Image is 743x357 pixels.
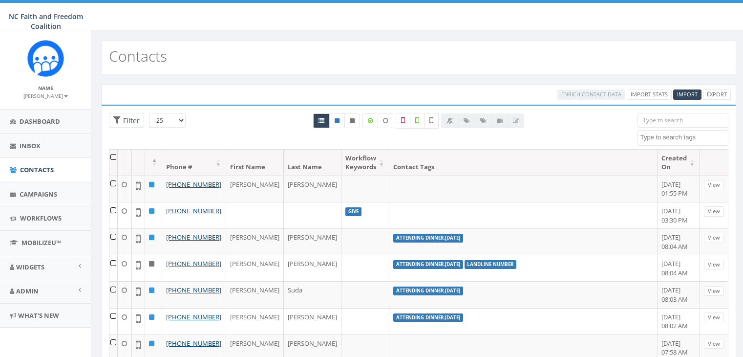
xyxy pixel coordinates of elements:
th: Workflow Keywords: activate to sort column ascending [341,150,389,176]
span: Inbox [20,141,41,150]
td: [DATE] 01:55 PM [658,176,700,202]
td: [DATE] 03:30 PM [658,202,700,228]
td: [DATE] 08:04 AM [658,255,700,281]
input: Type to search [637,113,728,128]
label: Validated [410,113,425,129]
span: Widgets [16,263,44,271]
textarea: Search [640,133,728,142]
td: [PERSON_NAME] [284,176,341,202]
a: View [704,233,724,243]
label: Not a Mobile [396,113,410,129]
label: Attending Dinner.[DATE] [393,234,463,243]
a: View [704,339,724,349]
a: Import [673,89,701,100]
label: Attending Dinner.[DATE] [393,287,463,295]
i: This phone number is unsubscribed and has opted-out of all texts. [350,118,355,124]
a: [PHONE_NUMBER] [166,339,221,348]
td: [PERSON_NAME] [226,281,284,308]
td: [DATE] 08:02 AM [658,308,700,335]
small: Name [38,85,53,91]
a: Opted Out [344,113,360,128]
span: NC Faith and Freedom Coalition [9,12,83,31]
td: [PERSON_NAME] [284,255,341,281]
span: CSV files only [677,90,698,98]
label: Attending Dinner.[DATE] [393,260,463,269]
img: Rally_Corp_Icon.png [27,40,64,77]
a: [PHONE_NUMBER] [166,233,221,242]
i: This phone number is subscribed and will receive texts. [335,118,340,124]
span: Filter [121,116,140,125]
span: Advance Filter [109,113,144,128]
span: Dashboard [20,117,60,126]
label: landline number [465,260,517,269]
label: Not Validated [424,113,439,129]
td: [PERSON_NAME] [226,228,284,255]
th: Created On: activate to sort column ascending [658,150,700,176]
span: Admin [16,287,39,295]
a: Export [703,89,731,100]
td: Suda [284,281,341,308]
td: [PERSON_NAME] [284,228,341,255]
span: Import [677,90,698,98]
a: [PHONE_NUMBER] [166,286,221,294]
a: View [704,286,724,296]
a: [PHONE_NUMBER] [166,259,221,268]
small: [PERSON_NAME] [23,92,68,99]
a: View [704,206,724,217]
a: [PHONE_NUMBER] [166,180,221,189]
th: First Name [226,150,284,176]
a: [PHONE_NUMBER] [166,206,221,215]
td: [PERSON_NAME] [226,176,284,202]
label: Attending Dinner.[DATE] [393,313,463,322]
a: View [704,260,724,270]
span: Campaigns [20,190,57,199]
a: View [704,180,724,190]
span: MobilizeU™ [21,238,61,247]
td: [PERSON_NAME] [226,308,284,335]
h2: Contacts [109,48,167,64]
a: Import Stats [627,89,672,100]
td: [DATE] 08:04 AM [658,228,700,255]
td: [PERSON_NAME] [226,255,284,281]
td: [PERSON_NAME] [284,308,341,335]
th: Contact Tags [389,150,658,176]
span: Contacts [20,165,54,174]
th: Phone #: activate to sort column ascending [162,150,226,176]
a: View [704,312,724,323]
th: Last Name [284,150,341,176]
span: Workflows [20,214,62,223]
label: Data Enriched [362,113,378,128]
label: Data not Enriched [378,113,393,128]
span: What's New [18,311,59,320]
a: All contacts [313,113,330,128]
label: GIVE [345,207,361,216]
td: [DATE] 08:03 AM [658,281,700,308]
a: Active [329,113,345,128]
a: [PERSON_NAME] [23,91,68,100]
a: [PHONE_NUMBER] [166,312,221,321]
